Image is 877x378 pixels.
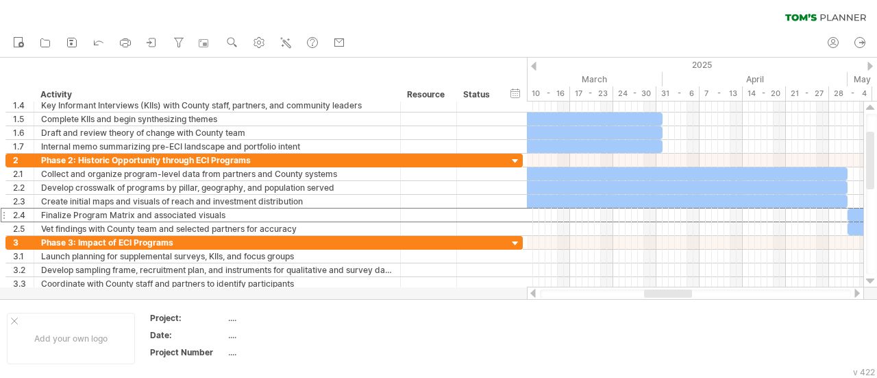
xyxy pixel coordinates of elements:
div: 2.5 [13,222,34,235]
div: Add your own logo [7,313,135,364]
div: 3 [13,236,34,249]
div: Develop crosswalk of programs by pillar, geography, and population served [41,181,393,194]
div: 21 - 27 [786,86,829,101]
div: March 2025 [471,72,663,86]
div: 2 [13,154,34,167]
div: 3.3 [13,277,34,290]
div: 1.6 [13,126,34,139]
div: April 2025 [663,72,848,86]
div: Create initial maps and visuals of reach and investment distribution [41,195,393,208]
div: Collect and organize program-level data from partners and County systems [41,167,393,180]
div: Key Informant Interviews (KIIs) with County staff, partners, and community leaders [41,99,393,112]
div: 14 - 20 [743,86,786,101]
div: 3.1 [13,250,34,263]
div: Phase 2: Historic Opportunity through ECI Programs [41,154,393,167]
div: 17 - 23 [570,86,613,101]
div: .... [228,312,343,324]
div: Project: [150,312,225,324]
div: Draft and review theory of change with County team [41,126,393,139]
div: 10 - 16 [527,86,570,101]
div: Phase 3: Impact of ECI Programs [41,236,393,249]
div: 1.4 [13,99,34,112]
div: Status [463,88,493,102]
div: v 422 [853,367,875,377]
div: .... [228,346,343,358]
div: Finalize Program Matrix and associated visuals [41,209,393,222]
div: Coordinate with County staff and partners to identify participants [41,277,393,290]
div: Vet findings with County team and selected partners for accuracy [41,222,393,235]
div: Date: [150,329,225,341]
div: 1.5 [13,113,34,126]
div: Internal memo summarizing pre-ECI landscape and portfolio intent [41,140,393,153]
div: Resource [407,88,449,102]
div: 7 - 13 [700,86,743,101]
div: .... [228,329,343,341]
div: Launch planning for supplemental surveys, KIIs, and focus groups [41,250,393,263]
div: 3.2 [13,263,34,276]
div: 1.7 [13,140,34,153]
div: 28 - 4 [829,86,872,101]
div: 2.4 [13,209,34,222]
div: 2.2 [13,181,34,194]
div: 24 - 30 [613,86,656,101]
div: Project Number [150,346,225,358]
div: Activity [40,88,393,102]
div: 2.3 [13,195,34,208]
div: 31 - 6 [656,86,700,101]
div: 2.1 [13,167,34,180]
div: Develop sampling frame, recruitment plan, and instruments for qualitative and survey data collection [41,263,393,276]
div: Complete KIIs and begin synthesizing themes [41,113,393,126]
